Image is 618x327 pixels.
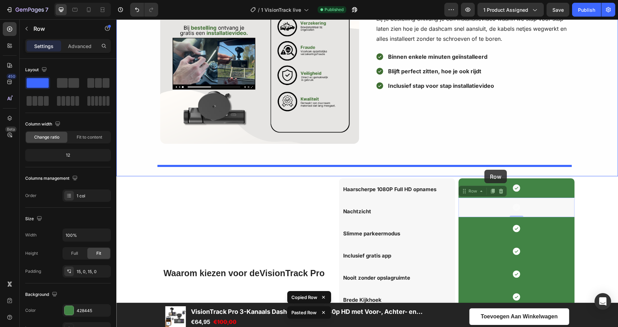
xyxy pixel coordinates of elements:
[34,134,59,140] span: Change ratio
[25,120,62,129] div: Column width
[33,25,92,33] p: Row
[130,3,158,17] div: Undo/Redo
[291,294,317,301] p: Copied Row
[77,308,109,314] div: 428445
[552,7,564,13] span: Save
[7,74,17,79] div: 450
[595,293,611,310] div: Open Intercom Messenger
[578,6,595,13] div: Publish
[483,6,528,13] span: 1 product assigned
[63,229,110,241] input: Auto
[5,127,17,132] div: Beta
[25,193,37,199] div: Order
[77,269,109,275] div: 15, 0, 15, 0
[261,6,301,13] span: 1 VisionTrack live
[77,134,102,140] span: Fit to content
[25,174,79,183] div: Columns management
[572,3,601,17] button: Publish
[25,65,48,75] div: Layout
[25,250,38,256] div: Height
[116,19,618,327] iframe: Design area
[547,3,569,17] button: Save
[25,232,37,238] div: Width
[68,43,91,50] p: Advanced
[27,150,109,160] div: 12
[96,250,101,256] span: Fit
[258,6,260,13] span: /
[25,290,59,299] div: Background
[77,193,109,199] div: 1 col
[45,6,48,14] p: 7
[477,3,544,17] button: 1 product assigned
[25,307,36,314] div: Color
[291,309,317,316] p: Pasted Row
[3,3,51,17] button: 7
[71,250,78,256] span: Full
[25,268,41,274] div: Padding
[25,214,44,224] div: Size
[325,7,344,13] span: Published
[34,43,54,50] p: Settings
